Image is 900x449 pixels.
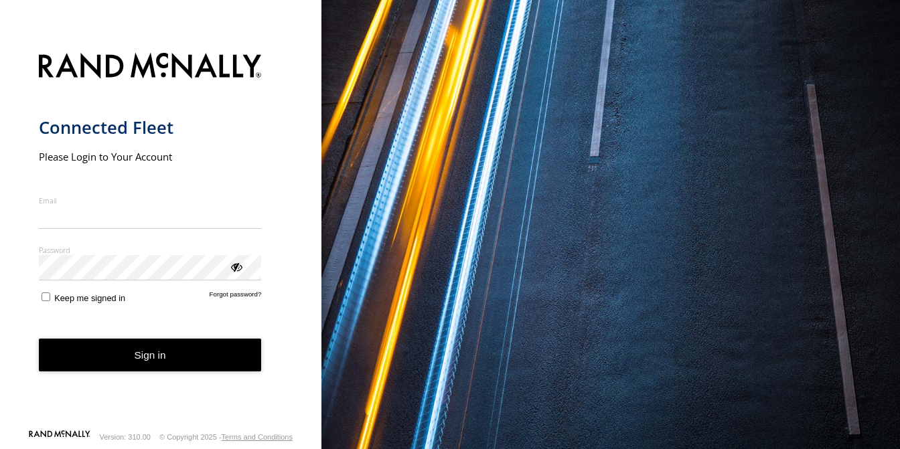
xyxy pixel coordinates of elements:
[39,245,262,255] label: Password
[39,50,262,84] img: Rand McNally
[39,116,262,139] h1: Connected Fleet
[39,150,262,163] h2: Please Login to Your Account
[39,339,262,371] button: Sign in
[39,195,262,205] label: Email
[222,433,293,441] a: Terms and Conditions
[54,293,125,303] span: Keep me signed in
[42,292,50,301] input: Keep me signed in
[39,45,283,429] form: main
[100,433,151,441] div: Version: 310.00
[210,290,262,303] a: Forgot password?
[29,430,90,444] a: Visit our Website
[229,260,242,273] div: ViewPassword
[159,433,293,441] div: © Copyright 2025 -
